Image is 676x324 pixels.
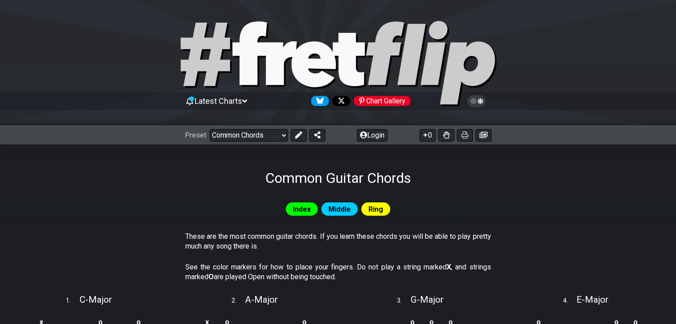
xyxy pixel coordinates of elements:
[350,96,411,106] a: #fretflip at Pinterest
[232,296,245,306] span: 2 .
[210,129,288,142] select: Preset
[309,129,325,142] button: Share Preset
[80,294,112,305] span: C - Major
[457,129,473,142] button: Print
[208,273,214,281] strong: O
[66,296,79,306] span: 1 .
[472,97,482,105] span: Toggle light / dark theme
[447,263,451,271] strong: X
[563,296,576,306] span: 4 .
[397,296,410,306] span: 3 .
[293,203,311,216] span: Index
[438,129,454,142] button: Toggle Dexterity for all fretkits
[328,203,351,216] span: Middle
[357,129,388,142] button: Login
[354,96,411,106] div: Chart Gallery
[420,129,436,142] button: 0
[291,129,307,142] button: Edit Preset
[576,294,608,305] span: E - Major
[245,294,278,305] span: A - Major
[185,232,491,252] p: These are the most common guitar chords. If you learn these chords you will be able to play prett...
[265,170,411,186] h1: Common Guitar Chords
[368,203,383,216] span: Ring
[411,294,444,305] span: G - Major
[195,96,242,106] span: Latest Charts
[185,262,491,282] p: See the color markers for how to place your fingers. Do not play a string marked , and strings ma...
[308,96,329,106] a: Follow #fretflip at Bluesky
[329,96,350,106] a: Follow #fretflip at X
[185,131,206,139] span: Preset
[476,129,492,142] button: Create image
